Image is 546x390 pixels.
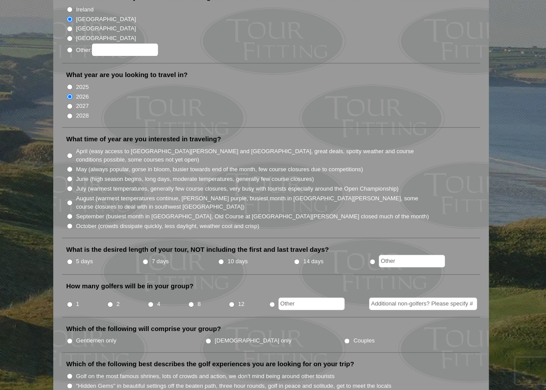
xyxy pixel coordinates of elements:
[379,255,445,267] input: Other
[76,184,399,193] label: July (warmest temperatures, generally few course closures, very busy with tourists especially aro...
[76,336,117,345] label: Gentlemen only
[76,372,335,381] label: Golf on the most famous shrines, lots of crowds and action, we don't mind being around other tour...
[76,111,89,120] label: 2028
[66,360,354,368] label: Which of the following best describes the golf experiences you are looking for on your trip?
[66,70,188,79] label: What year are you looking to travel in?
[76,257,93,266] label: 5 days
[303,257,323,266] label: 14 days
[92,44,158,56] input: Other:
[369,298,477,310] input: Additional non-golfers? Please specify #
[76,24,136,33] label: [GEOGRAPHIC_DATA]
[353,336,374,345] label: Couples
[76,165,363,174] label: May (always popular, gorse in bloom, busier towards end of the month, few course closures due to ...
[66,324,221,333] label: Which of the following will comprise your group?
[76,15,136,24] label: [GEOGRAPHIC_DATA]
[238,300,245,309] label: 12
[117,300,120,309] label: 2
[76,44,158,56] label: Other:
[66,282,194,291] label: How many golfers will be in your group?
[76,5,94,14] label: Ireland
[278,298,344,310] input: Other
[76,147,430,164] label: April (easy access to [GEOGRAPHIC_DATA][PERSON_NAME] and [GEOGRAPHIC_DATA], great deals, spotty w...
[76,222,260,231] label: October (crowds dissipate quickly, less daylight, weather cool and crisp)
[215,336,291,345] label: [DEMOGRAPHIC_DATA] only
[76,175,314,184] label: June (high season begins, long days, moderate temperatures, generally few course closures)
[66,135,221,143] label: What time of year are you interested in traveling?
[66,245,329,254] label: What is the desired length of your tour, NOT including the first and last travel days?
[76,83,89,92] label: 2025
[76,34,136,43] label: [GEOGRAPHIC_DATA]
[198,300,201,309] label: 8
[76,102,89,110] label: 2027
[76,300,79,309] label: 1
[76,194,430,211] label: August (warmest temperatures continue, [PERSON_NAME] purple, busiest month in [GEOGRAPHIC_DATA][P...
[157,300,160,309] label: 4
[76,92,89,101] label: 2026
[76,212,429,221] label: September (busiest month in [GEOGRAPHIC_DATA], Old Course at [GEOGRAPHIC_DATA][PERSON_NAME] close...
[227,257,248,266] label: 10 days
[152,257,169,266] label: 7 days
